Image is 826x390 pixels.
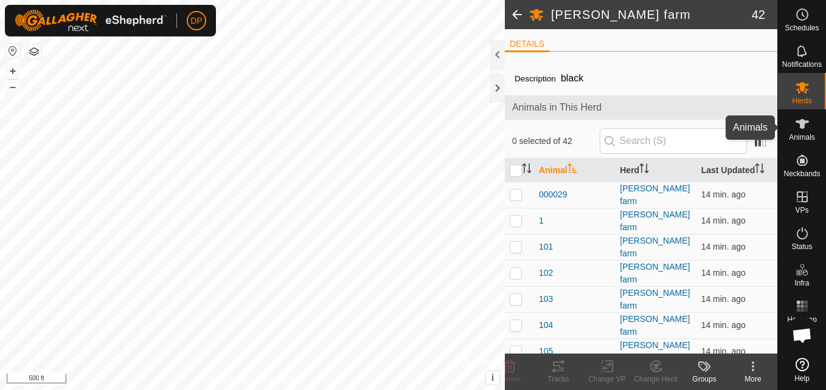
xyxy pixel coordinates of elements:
span: Sep 22, 2025, 2:53 PM [701,242,746,251]
span: Delete [499,375,521,383]
p-sorticon: Activate to sort [567,165,577,175]
div: [PERSON_NAME] farm [620,208,691,234]
th: Animal [534,159,615,182]
div: [PERSON_NAME] farm [620,261,691,286]
span: Sep 22, 2025, 2:53 PM [701,294,746,304]
span: i [491,372,494,383]
button: – [5,80,20,94]
div: [PERSON_NAME] farm [620,339,691,364]
button: Map Layers [27,44,41,59]
span: Status [791,243,812,250]
img: Gallagher Logo [15,10,167,32]
span: 0 selected of 42 [512,135,600,148]
span: 1 [539,214,544,227]
span: Notifications [782,61,822,68]
button: + [5,64,20,78]
span: 104 [539,319,553,332]
div: Tracks [534,374,583,385]
span: Schedules [785,24,819,32]
div: [PERSON_NAME] farm [620,234,691,260]
span: 42 [752,5,765,24]
span: Sep 22, 2025, 2:53 PM [701,320,746,330]
div: Groups [680,374,729,385]
span: Animals [789,134,815,141]
span: Sep 22, 2025, 2:53 PM [701,268,746,278]
span: DP [190,15,202,27]
input: Search (S) [600,128,747,154]
div: Change Herd [631,374,680,385]
div: Open chat [784,317,821,354]
span: Sep 22, 2025, 2:53 PM [701,190,746,199]
span: Help [794,375,810,382]
span: 000029 [539,188,567,201]
div: [PERSON_NAME] farm [620,182,691,208]
span: Animals in This Herd [512,100,770,115]
label: Description [515,74,556,83]
th: Herd [615,159,696,182]
span: Neckbands [783,170,820,177]
span: VPs [795,207,808,214]
span: black [556,68,588,88]
span: Infra [794,279,809,287]
a: Contact Us [265,374,300,385]
button: i [486,371,499,385]
div: [PERSON_NAME] farm [620,313,691,338]
span: Heatmap [787,316,817,323]
a: Help [778,353,826,387]
div: [PERSON_NAME] farm [620,287,691,312]
div: More [729,374,777,385]
span: 102 [539,267,553,279]
span: Herds [792,97,811,104]
h2: [PERSON_NAME] farm [551,7,752,22]
li: DETAILS [505,38,549,52]
span: 103 [539,293,553,306]
div: Change VP [583,374,631,385]
span: Sep 22, 2025, 2:53 PM [701,346,746,356]
button: Reset Map [5,44,20,58]
span: Sep 22, 2025, 2:53 PM [701,216,746,225]
p-sorticon: Activate to sort [755,165,765,175]
p-sorticon: Activate to sort [522,165,532,175]
th: Last Updated [696,159,777,182]
span: 105 [539,345,553,358]
p-sorticon: Activate to sort [639,165,649,175]
span: 101 [539,241,553,253]
a: Privacy Policy [204,374,250,385]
